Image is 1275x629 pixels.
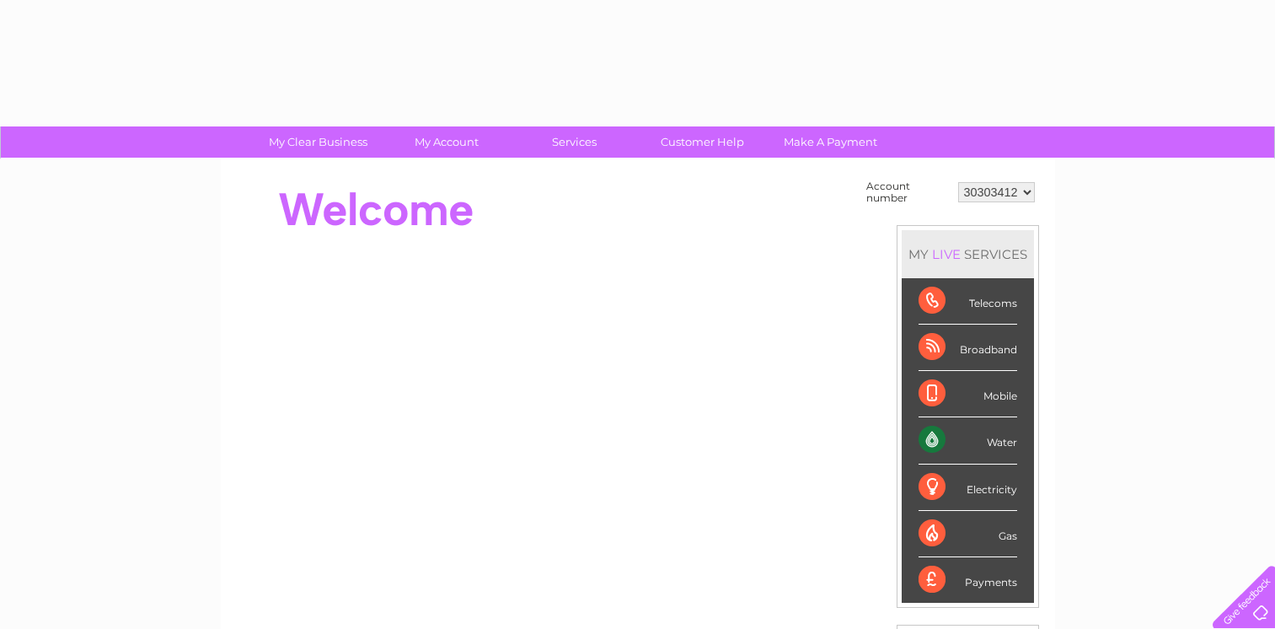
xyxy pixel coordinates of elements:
div: MY SERVICES [902,230,1034,278]
div: Gas [919,511,1017,557]
div: Mobile [919,371,1017,417]
a: Make A Payment [761,126,900,158]
a: My Account [377,126,516,158]
div: Water [919,417,1017,464]
div: LIVE [929,246,964,262]
div: Electricity [919,465,1017,511]
div: Broadband [919,325,1017,371]
a: Customer Help [633,126,772,158]
td: Account number [862,176,954,208]
div: Telecoms [919,278,1017,325]
a: Services [505,126,644,158]
a: My Clear Business [249,126,388,158]
div: Payments [919,557,1017,603]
